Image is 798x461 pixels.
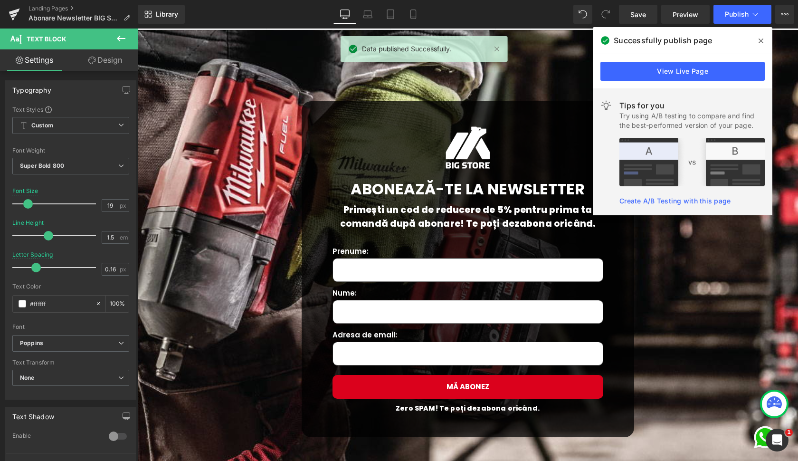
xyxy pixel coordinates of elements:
[28,14,120,22] span: Abonare Newsletter BIG STORE
[333,5,356,24] a: Desktop
[195,258,466,271] p: Nume:
[785,429,793,436] span: 1
[12,147,129,154] div: Font Weight
[120,266,128,272] span: px
[614,35,712,46] span: Successfully publish page
[195,175,466,202] p: Primești un cod de reducere de 5% pentru prima ta comandă după abonare! Te poți dezabona oricând.
[31,122,53,130] b: Custom
[362,44,452,54] span: Data published Successfully.
[619,100,765,111] div: Tips for you
[12,432,99,442] div: Enable
[20,374,35,381] b: None
[195,300,466,313] p: Adresa de email:
[12,220,44,226] div: Line Height
[12,359,129,366] div: Text Transform
[630,10,646,19] span: Save
[12,188,38,194] div: Font Size
[12,283,129,290] div: Text Color
[195,346,466,370] button: MĂ ABONEZ
[713,5,771,24] button: Publish
[12,106,129,113] div: Text Styles
[596,5,615,24] button: Redo
[766,429,788,451] iframe: Intercom live chat
[600,62,765,81] a: View Live Page
[661,5,710,24] a: Preview
[673,10,698,19] span: Preview
[619,111,765,130] div: Try using A/B testing to compare and find the best-performed version of your page.
[725,10,749,18] span: Publish
[71,49,140,71] a: Design
[20,162,64,169] b: Super Bold 800
[106,296,129,312] div: %
[138,5,185,24] a: New Library
[27,35,66,43] span: Text Block
[20,339,43,347] i: Poppins
[619,197,731,205] a: Create A/B Testing with this page
[213,150,447,171] font: Abonează-te la newsletter
[402,5,425,24] a: Mobile
[120,234,128,240] span: em
[775,5,794,24] button: More
[573,5,592,24] button: Undo
[12,407,54,421] div: Text Shadow
[356,5,379,24] a: Laptop
[600,100,612,111] img: light.svg
[28,5,138,12] a: Landing Pages
[195,216,466,230] p: Prenume:
[12,324,129,330] div: Font
[156,10,178,19] span: Library
[120,202,128,209] span: px
[379,5,402,24] a: Tablet
[12,251,53,258] div: Letter Spacing
[258,375,402,384] font: Zero SPAM! Te poți dezabona oricând.
[619,138,765,186] img: tip.png
[12,81,51,94] div: Typography
[30,298,91,309] input: Color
